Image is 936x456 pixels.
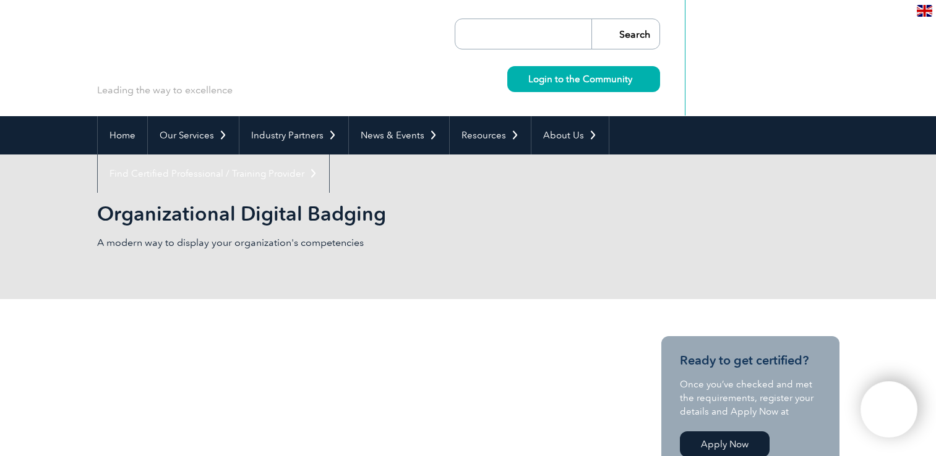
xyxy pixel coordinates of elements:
input: Search [591,19,659,49]
a: Resources [450,116,531,154]
img: svg+xml;nitro-empty-id=MTA5NzoxMTY=-1;base64,PHN2ZyB2aWV3Qm94PSIwIDAgNDAwIDQwMCIgd2lkdGg9IjQwMCIg... [874,394,904,425]
a: News & Events [349,116,449,154]
img: en [917,5,932,17]
a: Our Services [148,116,239,154]
h2: Organizational Digital Badging [97,204,617,224]
p: Once you’ve checked and met the requirements, register your details and Apply Now at [680,378,821,418]
h3: Ready to get certified? [680,353,821,368]
a: Home [98,116,147,154]
a: Find Certified Professional / Training Provider [98,154,329,193]
a: Login to the Community [507,66,660,92]
a: Industry Partners [239,116,348,154]
img: svg+xml;nitro-empty-id=MzY0OjIyMw==-1;base64,PHN2ZyB2aWV3Qm94PSIwIDAgMTEgMTEiIHdpZHRoPSIxMSIgaGVp... [632,75,639,82]
p: Leading the way to excellence [97,83,233,97]
a: About Us [531,116,609,154]
p: A modern way to display your organization's competencies [97,236,468,250]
